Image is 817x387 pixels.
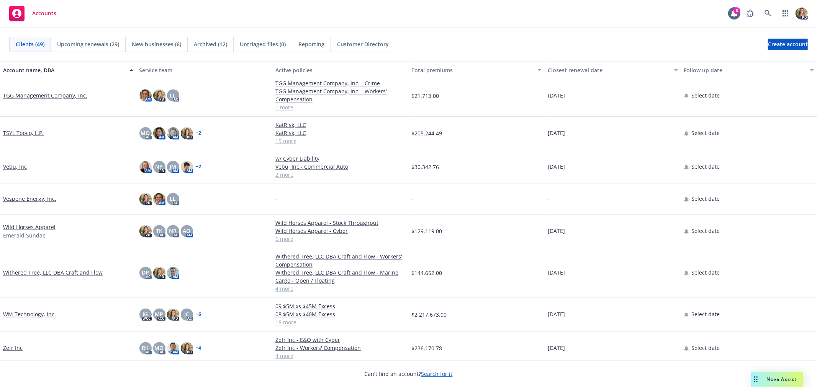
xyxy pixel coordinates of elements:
img: photo [167,267,179,279]
button: Nova Assist [751,372,803,387]
a: 09 $5M xs $45M Excess [275,302,406,311]
a: Withered Tree, LLC DBA Craft and Flow [3,269,103,277]
a: KatRisk, LLC [275,121,406,129]
span: RK [142,344,149,352]
div: Total premiums [412,67,534,75]
span: - [412,195,414,203]
span: JC [184,311,189,319]
span: [DATE] [548,227,565,235]
img: photo [153,127,165,140]
span: NR [169,227,177,235]
span: Untriaged files (0) [240,40,286,48]
span: Reporting [298,40,324,48]
span: $21,713.00 [412,92,439,100]
a: + 4 [196,346,201,351]
span: Customer Directory [337,40,389,48]
div: Drag to move [751,372,761,387]
img: photo [153,267,165,279]
a: w/ Cyber Liability [275,155,406,163]
span: Nova Assist [767,376,797,382]
a: 6 more [275,235,406,243]
span: [DATE] [548,129,565,137]
span: [DATE] [548,269,565,277]
a: Search [760,6,776,21]
img: photo [167,127,179,140]
a: TGG Management Company, Inc. [3,92,87,100]
span: [DATE] [548,311,565,319]
span: LL [170,92,176,100]
span: New businesses (6) [132,40,181,48]
span: Clients (49) [16,40,44,48]
a: Zefr Inc - Workers' Compensation [275,344,406,352]
div: Account name, DBA [3,67,125,75]
span: $144,652.00 [412,269,442,277]
span: Emerald Sundae [3,231,46,239]
span: [DATE] [548,92,565,100]
span: JG [143,311,148,319]
span: NP [156,163,163,171]
a: Switch app [778,6,793,21]
a: 08 $5M xs $40M Excess [275,311,406,319]
a: TGG Management Company, Inc. - Workers' Compensation [275,88,406,104]
div: 6 [733,7,740,14]
span: MP [155,311,164,319]
span: $2,217,673.00 [412,311,447,319]
span: LL [170,195,176,203]
span: Select date [692,227,720,235]
a: Zefr Inc [3,344,23,352]
span: Accounts [32,10,56,16]
a: Wild Horses Apparel - Stock Throughput [275,219,406,227]
img: photo [181,342,193,354]
a: Vebu, Inc - Commercial Auto [275,163,406,171]
a: + 6 [196,312,201,317]
button: Active policies [272,61,409,80]
span: Archived (12) [194,40,227,48]
img: photo [796,7,808,20]
a: Wild Horses Apparel - Cyber [275,227,406,235]
span: - [548,195,550,203]
a: 1 more [275,104,406,112]
a: 4 more [275,285,406,293]
div: Active policies [275,67,406,75]
span: Select date [692,195,720,203]
span: Select date [692,129,720,137]
span: JM [170,163,176,171]
a: Search for it [421,370,453,377]
img: photo [153,193,165,205]
img: photo [139,161,152,173]
a: TSYL Topco, L.P. [3,129,44,137]
a: WM Technology, Inc. [3,311,56,319]
a: Vebu, Inc [3,163,27,171]
span: Select date [692,269,720,277]
img: photo [167,309,179,321]
img: photo [139,225,152,237]
span: $129,119.00 [412,227,442,235]
span: TK [156,227,162,235]
span: [DATE] [548,163,565,171]
a: Accounts [6,3,59,24]
a: + 2 [196,131,201,136]
div: Service team [139,67,270,75]
a: Withered Tree, LLC DBA Craft and Flow - Marine Cargo - Open / Floating [275,269,406,285]
a: 4 more [275,352,406,360]
span: - [275,195,277,203]
img: photo [167,342,179,354]
span: MQ [155,344,164,352]
span: Create account [768,37,808,52]
span: Can't find an account? [365,370,453,378]
a: Withered Tree, LLC DBA Craft and Flow - Workers' Compensation [275,253,406,269]
a: Create account [768,39,808,50]
a: Report a Bug [743,6,758,21]
span: Upcoming renewals (29) [57,40,119,48]
span: AO [183,227,191,235]
a: Wild Horses Apparel [3,223,56,231]
span: Select date [692,344,720,352]
div: Follow up date [684,67,806,75]
a: TGG Management Company, Inc. - Crime [275,80,406,88]
a: 15 more [275,137,406,145]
